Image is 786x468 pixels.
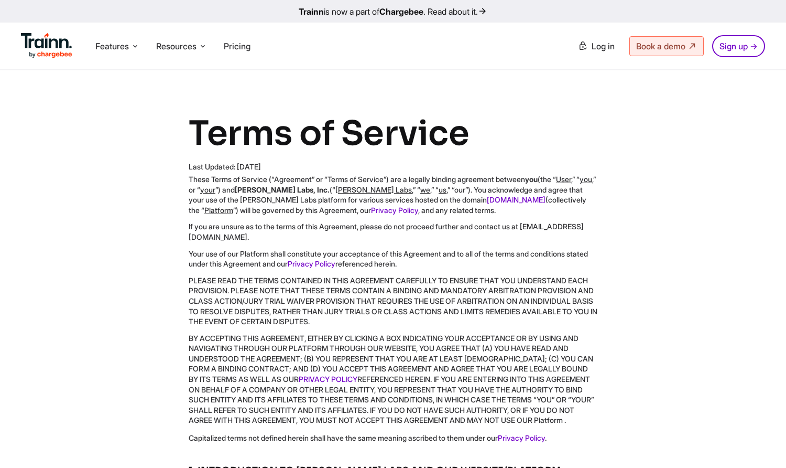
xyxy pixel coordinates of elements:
[636,41,685,51] span: Book a demo
[189,333,597,426] p: BY ACCEPTING THIS AGREEMENT, EITHER BY CLICKING A BOX INDICATING YOUR ACCEPTANCE OR BY USING AND ...
[288,259,335,268] a: Privacy Policy
[498,433,545,442] a: Privacy Policy
[712,35,765,57] a: Sign up →
[335,185,412,194] u: [PERSON_NAME] Labs
[299,375,357,384] a: PRIVACY POLICY
[21,33,72,58] img: Trainn Logo
[572,37,621,56] a: Log in
[379,6,423,17] b: Chargebee
[580,175,592,184] u: you
[204,206,233,215] u: Platform
[200,185,215,194] u: your
[224,41,250,51] a: Pricing
[556,175,571,184] u: User
[189,221,597,242] p: If you are unsure as to the terms of this Agreement, please do not proceed further and contact us...
[371,206,418,215] a: Privacy Policy
[189,162,597,172] div: Last Updated: [DATE]
[189,112,597,155] h1: Terms of Service
[95,40,129,52] span: Features
[487,195,545,204] a: [DOMAIN_NAME]
[525,175,538,184] b: you
[189,433,597,443] div: Capitalized terms not defined herein shall have the same meaning ascribed to them under our .
[156,40,196,52] span: Resources
[235,185,330,194] b: [PERSON_NAME] Labs, Inc.
[189,275,597,327] p: PLEASE READ THE TERMS CONTAINED IN THIS AGREEMENT CAREFULLY TO ENSURE THAT YOU UNDERSTAND EACH PR...
[592,41,615,51] span: Log in
[420,185,430,194] u: we
[439,185,446,194] u: us
[189,174,597,215] p: These Terms of Service (“Agreement” or “Terms of Service”) are a legally binding agreement betwee...
[189,249,597,269] p: Your use of our Platform shall constitute your acceptance of this Agreement and to all of the ter...
[299,6,324,17] b: Trainn
[629,36,704,56] a: Book a demo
